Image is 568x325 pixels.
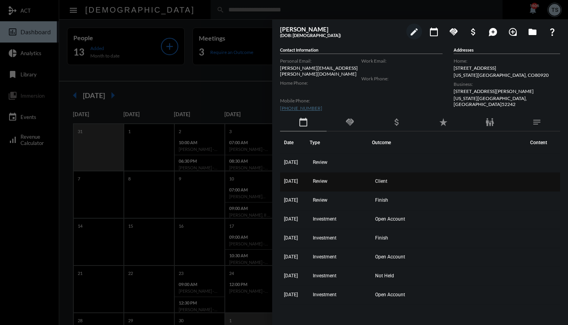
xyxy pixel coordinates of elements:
button: Add Introduction [505,24,521,39]
mat-icon: folder [528,27,537,37]
span: Open Account [375,254,405,260]
span: [DATE] [284,254,298,260]
span: Open Account [375,216,405,222]
p: [PERSON_NAME][EMAIL_ADDRESS][PERSON_NAME][DOMAIN_NAME] [280,65,361,77]
mat-icon: star_rate [439,117,448,127]
button: Add Business [465,24,481,39]
span: Open Account [375,292,405,297]
mat-icon: loupe [508,27,518,37]
label: Home: [454,58,560,64]
label: Personal Email: [280,58,361,64]
mat-icon: family_restroom [485,117,495,127]
span: Not Held [375,273,394,279]
th: Content [526,132,560,154]
span: [DATE] [284,197,298,203]
label: Business: [454,81,560,87]
label: Mobile Phone: [280,98,361,104]
label: Work Phone: [361,76,443,82]
mat-icon: calendar_today [299,117,308,127]
h5: Addresses [454,47,560,54]
p: [STREET_ADDRESS][PERSON_NAME] [454,88,560,94]
label: Home Phone: [280,80,361,86]
button: Add meeting [426,24,442,39]
th: Type [310,132,372,154]
button: Add Mention [485,24,501,39]
mat-icon: notes [532,117,542,127]
mat-icon: attach_money [469,27,478,37]
span: Client [375,178,387,184]
button: Add Commitment [446,24,461,39]
p: [US_STATE][GEOGRAPHIC_DATA] , [GEOGRAPHIC_DATA] 52242 [454,95,560,107]
span: Review [313,160,327,165]
mat-icon: question_mark [547,27,557,37]
mat-icon: calendar_today [429,27,439,37]
h5: Contact Information [280,47,443,54]
span: Review [313,178,327,184]
span: Finish [375,235,388,241]
span: Investment [313,292,336,297]
h3: [PERSON_NAME] [280,26,402,33]
span: [DATE] [284,160,298,165]
span: [DATE] [284,178,298,184]
mat-icon: handshake [345,117,355,127]
button: edit person [406,24,422,39]
mat-icon: maps_ugc [488,27,498,37]
button: What If? [544,24,560,39]
span: [DATE] [284,235,298,241]
span: Investment [313,216,336,222]
a: [PHONE_NUMBER] [280,105,322,111]
button: Archives [525,24,540,39]
span: [DATE] [284,292,298,297]
mat-icon: edit [409,27,419,37]
span: [DATE] [284,216,298,222]
span: Investment [313,273,336,279]
th: Date [280,132,310,154]
label: Work Email: [361,58,443,64]
mat-icon: attach_money [392,117,402,127]
span: Investment [313,254,336,260]
mat-icon: handshake [449,27,458,37]
span: Finish [375,197,388,203]
span: Investment [313,235,336,241]
p: [US_STATE][GEOGRAPHIC_DATA] , CO 80920 [454,72,560,78]
h5: (DOB: [DEMOGRAPHIC_DATA]) [280,33,402,38]
span: Review [313,197,327,203]
p: [STREET_ADDRESS] [454,65,560,71]
span: [DATE] [284,273,298,279]
th: Outcome [372,132,526,154]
